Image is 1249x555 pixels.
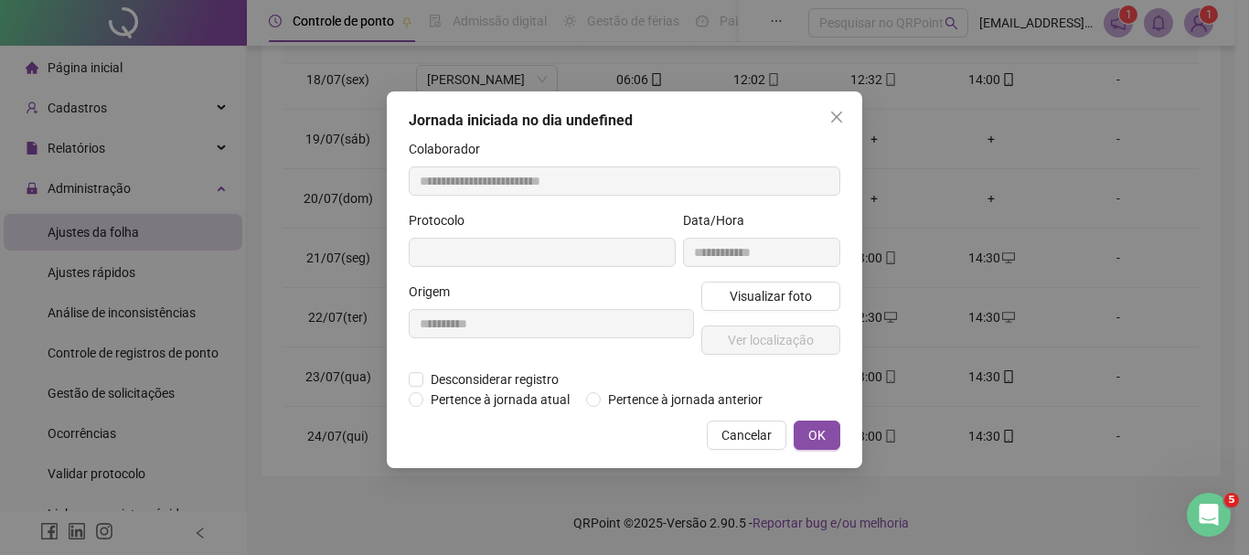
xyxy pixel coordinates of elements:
[701,326,840,355] button: Ver localização
[701,282,840,311] button: Visualizar foto
[794,421,840,450] button: OK
[409,210,476,230] label: Protocolo
[707,421,786,450] button: Cancelar
[409,282,462,302] label: Origem
[683,210,756,230] label: Data/Hora
[730,286,812,306] span: Visualizar foto
[822,102,851,132] button: Close
[423,390,577,410] span: Pertence à jornada atual
[1224,493,1239,507] span: 5
[1187,493,1231,537] iframe: Intercom live chat
[808,425,826,445] span: OK
[601,390,770,410] span: Pertence à jornada anterior
[829,110,844,124] span: close
[409,139,492,159] label: Colaborador
[423,369,566,390] span: Desconsiderar registro
[721,425,772,445] span: Cancelar
[409,110,840,132] div: Jornada iniciada no dia undefined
